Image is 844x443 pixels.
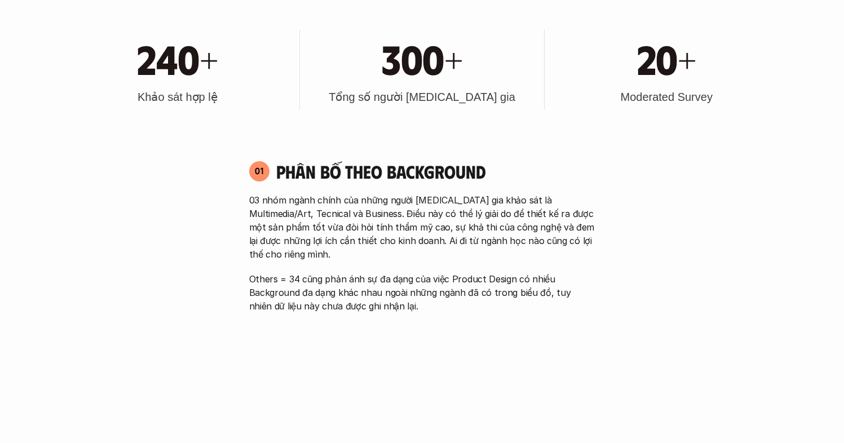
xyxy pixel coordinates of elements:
p: 03 nhóm ngành chính của những người [MEDICAL_DATA] gia khảo sát là Multimedia/Art, Tecnical và Bu... [249,193,595,261]
h3: Moderated Survey [620,89,712,105]
h1: 300+ [382,34,462,82]
h1: 240+ [137,34,218,82]
h4: Phân bố theo background [276,161,595,182]
p: 01 [255,166,264,175]
h1: 20+ [637,34,696,82]
h3: Tổng số người [MEDICAL_DATA] gia [329,89,515,105]
p: Others = 34 cũng phản ánh sự đa dạng của việc Product Design có nhiều Background đa dạng khác nha... [249,272,595,313]
h3: Khảo sát hợp lệ [138,89,218,105]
